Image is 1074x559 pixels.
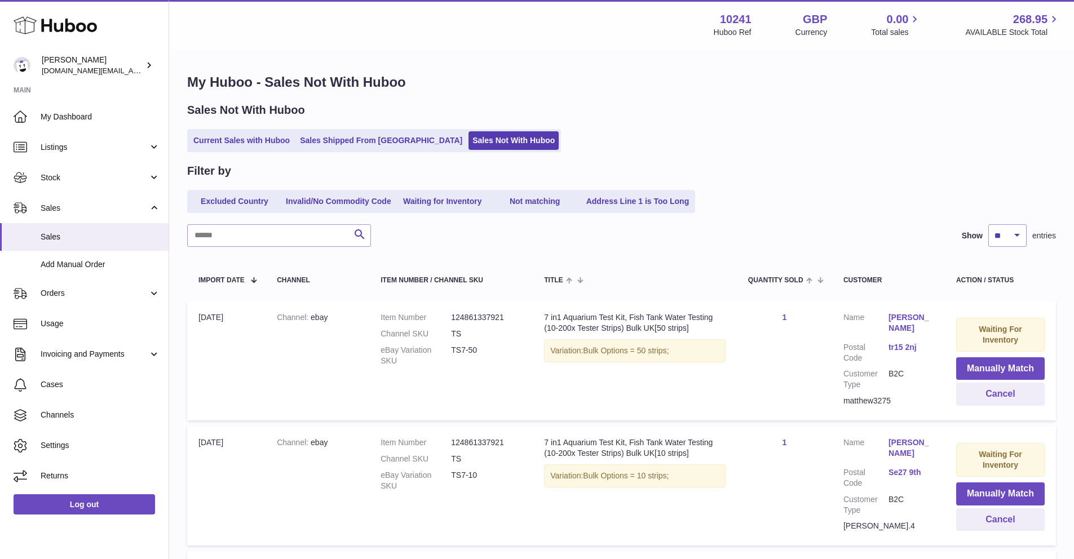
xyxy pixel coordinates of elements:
a: Excluded Country [189,192,280,211]
dd: TS [451,329,521,339]
span: 268.95 [1013,12,1048,27]
div: 7 in1 Aquarium Test Kit, Fish Tank Water Testing (10-200x Tester Strips) Bulk UK[10 strips] [544,437,726,459]
dt: Name [843,437,889,462]
a: Sales Shipped From [GEOGRAPHIC_DATA] [296,131,466,150]
dt: Item Number [381,437,451,448]
a: 268.95 AVAILABLE Stock Total [965,12,1060,38]
strong: Waiting For Inventory [979,450,1022,469]
a: Log out [14,494,155,514]
div: 7 in1 Aquarium Test Kit, Fish Tank Water Testing (10-200x Tester Strips) Bulk UK[50 strips] [544,312,726,334]
h1: My Huboo - Sales Not With Huboo [187,73,1056,91]
a: 0.00 Total sales [871,12,921,38]
div: Item Number / Channel SKU [381,277,521,284]
h2: Filter by [187,163,231,179]
a: tr15 2nj [889,342,934,353]
dt: Customer Type [843,494,889,516]
dt: Postal Code [843,467,889,489]
a: Current Sales with Huboo [189,131,294,150]
span: Sales [41,232,160,242]
div: matthew3275 [843,396,934,406]
a: 1 [782,313,786,322]
div: Action / Status [956,277,1045,284]
span: Cases [41,379,160,390]
dd: B2C [889,494,934,516]
span: [DOMAIN_NAME][EMAIL_ADDRESS][DOMAIN_NAME] [42,66,224,75]
dd: B2C [889,369,934,390]
span: Quantity Sold [748,277,803,284]
dt: Item Number [381,312,451,323]
dt: Channel SKU [381,329,451,339]
td: [DATE] [187,301,266,420]
h2: Sales Not With Huboo [187,103,305,118]
dt: Postal Code [843,342,889,363]
img: londonaquatics.online@gmail.com [14,57,30,74]
dt: Name [843,312,889,336]
a: Sales Not With Huboo [469,131,559,150]
div: Channel [277,277,358,284]
td: [DATE] [187,426,266,545]
dd: TS7-50 [451,345,521,366]
span: Import date [198,277,245,284]
dd: 124861337921 [451,312,521,323]
span: My Dashboard [41,112,160,122]
div: Customer [843,277,934,284]
span: Listings [41,142,148,153]
button: Manually Match [956,357,1045,380]
div: Huboo Ref [714,27,752,38]
a: Address Line 1 is Too Long [582,192,693,211]
span: Total sales [871,27,921,38]
a: 1 [782,438,786,447]
div: Currency [795,27,828,38]
strong: 10241 [720,12,752,27]
dt: eBay Variation SKU [381,470,451,491]
button: Cancel [956,508,1045,531]
span: Orders [41,288,148,299]
a: Invalid/No Commodity Code [282,192,395,211]
span: Bulk Options = 10 strips; [583,471,669,480]
strong: Channel [277,313,311,322]
button: Cancel [956,383,1045,406]
strong: Channel [277,438,311,447]
span: Sales [41,203,148,214]
strong: Waiting For Inventory [979,325,1022,344]
span: Title [544,277,563,284]
span: Channels [41,410,160,420]
a: Not matching [490,192,580,211]
dt: Customer Type [843,369,889,390]
span: entries [1032,230,1056,241]
span: Stock [41,172,148,183]
button: Manually Match [956,482,1045,505]
div: Variation: [544,339,726,362]
span: Bulk Options = 50 strips; [583,346,669,355]
a: Waiting for Inventory [397,192,488,211]
dd: TS7-10 [451,470,521,491]
span: Add Manual Order [41,259,160,270]
label: Show [962,230,983,241]
div: [PERSON_NAME] [42,55,143,76]
div: ebay [277,312,358,323]
span: Usage [41,318,160,329]
span: Settings [41,440,160,451]
span: 0.00 [887,12,909,27]
a: Se27 9th [889,467,934,478]
div: Variation: [544,464,726,487]
a: [PERSON_NAME] [889,312,934,334]
span: Returns [41,471,160,481]
dt: Channel SKU [381,454,451,464]
strong: GBP [803,12,827,27]
dd: 124861337921 [451,437,521,448]
span: Invoicing and Payments [41,349,148,360]
div: [PERSON_NAME].4 [843,521,934,531]
span: AVAILABLE Stock Total [965,27,1060,38]
dd: TS [451,454,521,464]
dt: eBay Variation SKU [381,345,451,366]
div: ebay [277,437,358,448]
a: [PERSON_NAME] [889,437,934,459]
